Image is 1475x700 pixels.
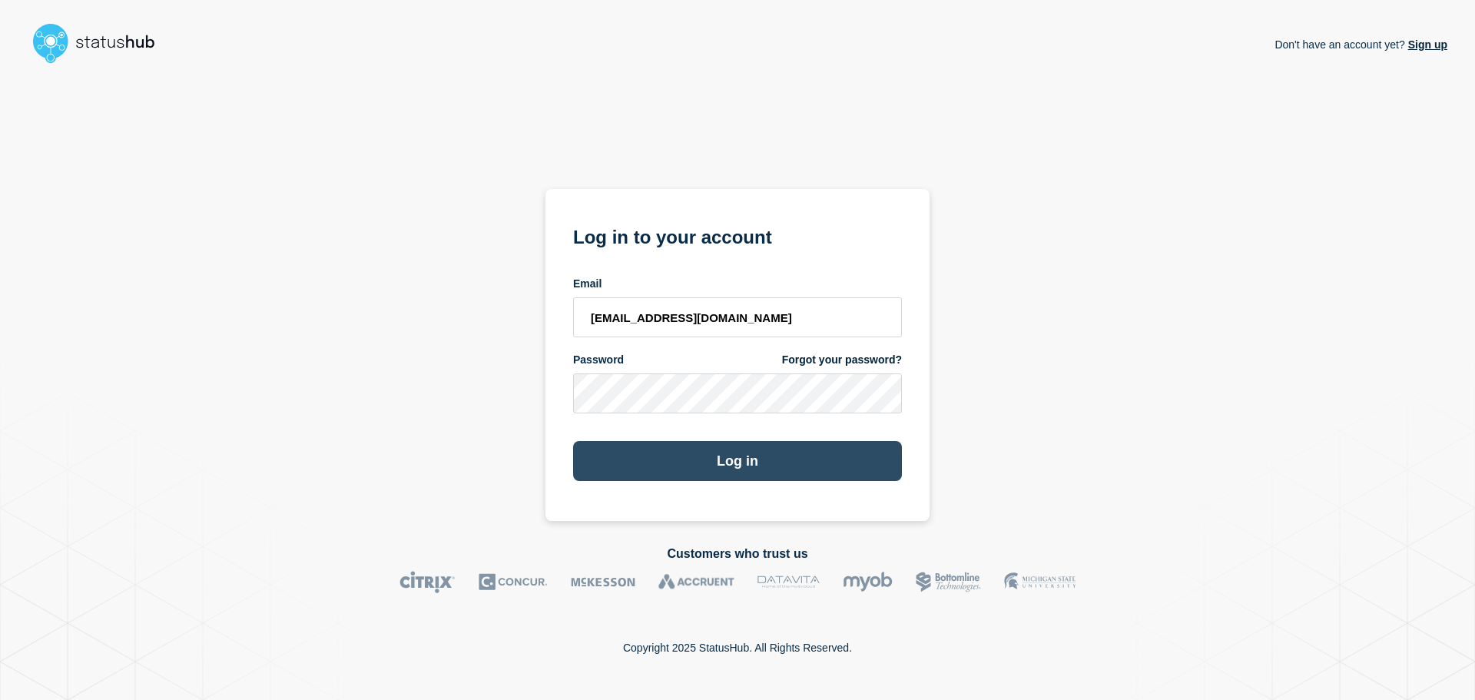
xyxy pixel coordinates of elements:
[28,18,174,68] img: StatusHub logo
[843,571,893,593] img: myob logo
[571,571,635,593] img: McKesson logo
[28,547,1447,561] h2: Customers who trust us
[623,642,852,654] p: Copyright 2025 StatusHub. All Rights Reserved.
[573,353,624,367] span: Password
[479,571,548,593] img: Concur logo
[916,571,981,593] img: Bottomline logo
[1405,38,1447,51] a: Sign up
[573,277,602,291] span: Email
[1004,571,1076,593] img: MSU logo
[658,571,734,593] img: Accruent logo
[1274,26,1447,63] p: Don't have an account yet?
[757,571,820,593] img: DataVita logo
[782,353,902,367] a: Forgot your password?
[573,297,902,337] input: email input
[573,441,902,481] button: Log in
[573,221,902,250] h1: Log in to your account
[399,571,456,593] img: Citrix logo
[573,373,902,413] input: password input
